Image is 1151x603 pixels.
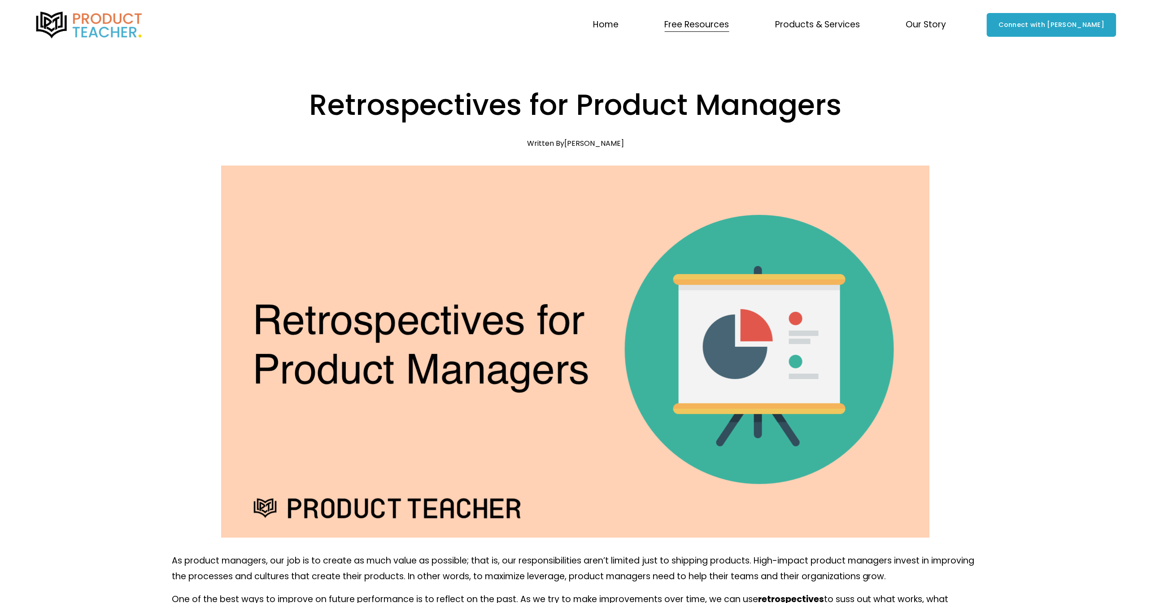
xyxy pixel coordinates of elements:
[35,12,144,39] img: Product Teacher
[987,13,1116,37] a: Connect with [PERSON_NAME]
[564,138,624,149] a: [PERSON_NAME]
[775,17,860,33] span: Products & Services
[172,553,979,584] p: As product managers, our job is to create as much value as possible; that is, our responsibilitie...
[906,16,946,33] a: folder dropdown
[172,85,979,125] h1: Retrospectives for Product Managers
[906,17,946,33] span: Our Story
[665,16,729,33] a: folder dropdown
[775,16,860,33] a: folder dropdown
[527,139,624,148] div: Written By
[665,17,729,33] span: Free Resources
[593,16,619,33] a: Home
